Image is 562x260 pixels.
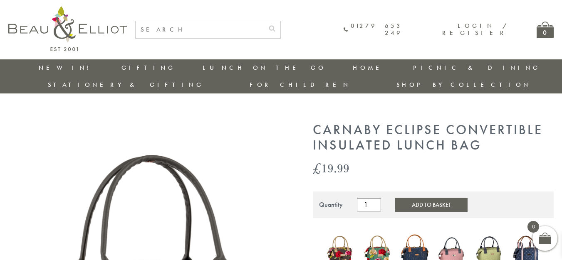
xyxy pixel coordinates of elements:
a: Login / Register [442,22,508,37]
a: New in! [39,64,94,72]
button: Add to Basket [395,198,468,212]
a: 01279 653 249 [344,22,402,37]
h1: Carnaby Eclipse Convertible Insulated Lunch Bag [313,123,554,153]
bdi: 19.99 [313,159,349,177]
a: Home [353,64,386,72]
span: £ [313,159,321,177]
img: logo [8,6,127,51]
a: 0 [537,22,554,38]
input: SEARCH [136,21,264,38]
a: Lunch On The Go [203,64,326,72]
a: For Children [250,81,351,89]
a: Gifting [121,64,176,72]
a: Picnic & Dining [413,64,540,72]
a: Stationery & Gifting [48,81,204,89]
div: Quantity [319,201,343,208]
a: Shop by collection [396,81,531,89]
span: 0 [527,221,539,233]
input: Product quantity [357,198,381,211]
